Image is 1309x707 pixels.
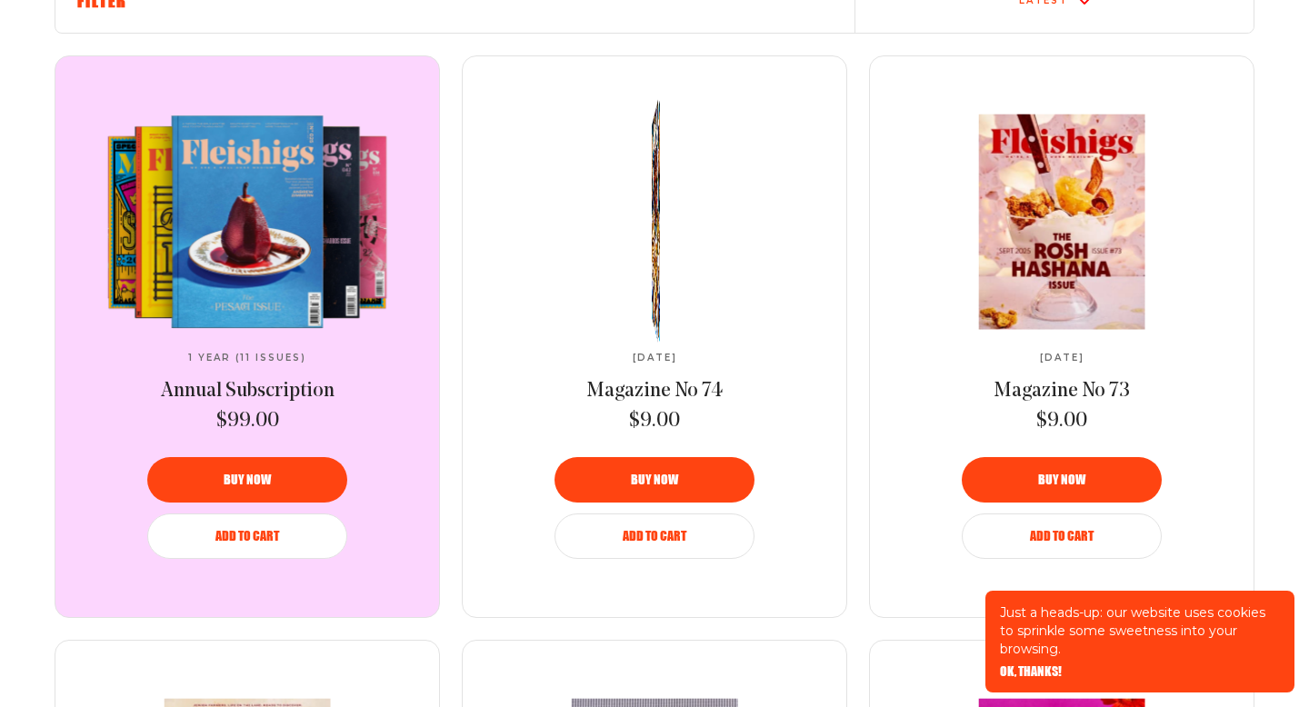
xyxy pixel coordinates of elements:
span: Add to Cart [1030,530,1094,543]
img: Magazine No 74 [650,85,661,356]
a: Magazine No 74 [586,378,723,405]
span: [DATE] [633,353,677,363]
button: Add to Cart [555,513,754,559]
span: Add to Cart [215,530,279,543]
span: Buy now [224,473,271,486]
span: Magazine No 73 [994,381,1130,402]
button: Add to Cart [962,513,1162,559]
span: [DATE] [1040,353,1084,363]
a: Magazine No 73 [994,378,1130,405]
img: Magazine No 74 [652,85,664,356]
img: Annual Subscription [95,115,399,329]
button: Buy now [555,457,754,503]
span: $9.00 [1036,408,1087,435]
a: Annual SubscriptionAnnual Subscription [95,115,399,329]
button: Buy now [147,457,347,503]
a: Magazine No 73Magazine No 73 [910,115,1214,329]
span: Add to Cart [623,530,686,543]
span: Buy now [1038,473,1085,486]
span: $9.00 [629,408,680,435]
p: Just a heads-up: our website uses cookies to sprinkle some sweetness into your browsing. [1000,603,1280,658]
img: Magazine No 73 [910,114,1214,329]
button: OK, THANKS! [1000,665,1062,678]
span: Buy now [631,473,678,486]
button: Add to Cart [147,513,347,559]
span: Magazine No 74 [586,381,723,402]
span: 1 Year (11 Issues) [188,353,306,363]
a: Annual Subscription [161,378,335,405]
span: $99.00 [216,408,279,435]
a: Magazine No 74Magazine No 74 [503,115,806,329]
span: Annual Subscription [161,381,335,402]
button: Buy now [962,457,1162,503]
